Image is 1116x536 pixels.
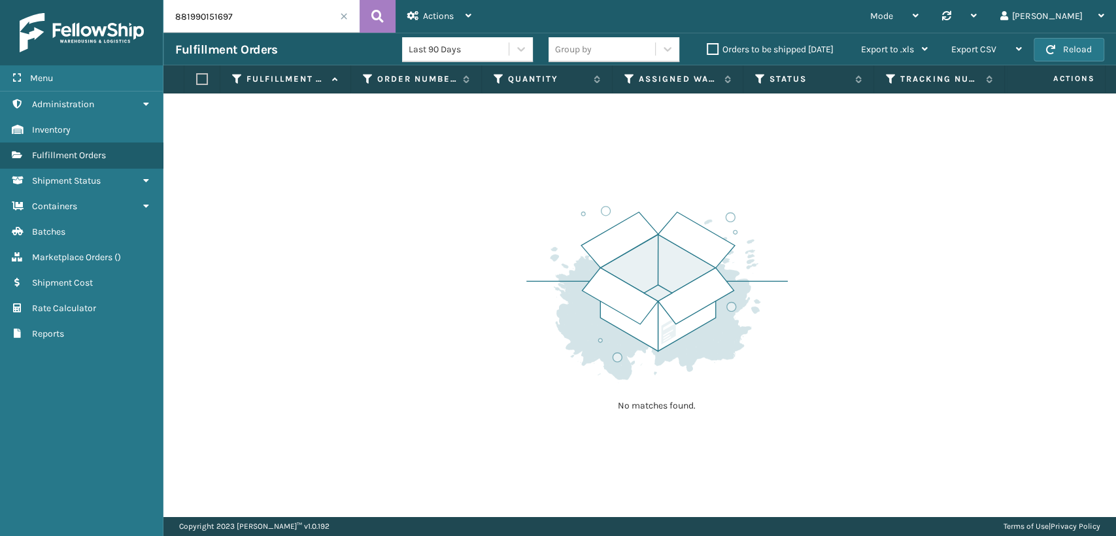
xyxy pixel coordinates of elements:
div: | [1004,516,1100,536]
p: Copyright 2023 [PERSON_NAME]™ v 1.0.192 [179,516,330,536]
span: Actions [423,10,454,22]
button: Reload [1034,38,1104,61]
span: Marketplace Orders [32,252,112,263]
span: Menu [30,73,53,84]
label: Quantity [508,73,587,85]
span: Reports [32,328,64,339]
span: Fulfillment Orders [32,150,106,161]
span: Mode [870,10,893,22]
div: Last 90 Days [409,42,510,56]
span: ( ) [114,252,121,263]
a: Privacy Policy [1051,522,1100,531]
label: Assigned Warehouse [639,73,718,85]
label: Status [769,73,849,85]
span: Administration [32,99,94,110]
div: Group by [555,42,592,56]
span: Export CSV [951,44,996,55]
label: Order Number [377,73,456,85]
label: Tracking Number [900,73,979,85]
span: Actions [1011,68,1102,90]
label: Orders to be shipped [DATE] [707,44,834,55]
span: Containers [32,201,77,212]
span: Inventory [32,124,71,135]
h3: Fulfillment Orders [175,42,277,58]
label: Fulfillment Order Id [246,73,326,85]
img: logo [20,13,144,52]
span: Batches [32,226,65,237]
span: Shipment Cost [32,277,93,288]
span: Export to .xls [861,44,914,55]
a: Terms of Use [1004,522,1049,531]
span: Rate Calculator [32,303,96,314]
span: Shipment Status [32,175,101,186]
